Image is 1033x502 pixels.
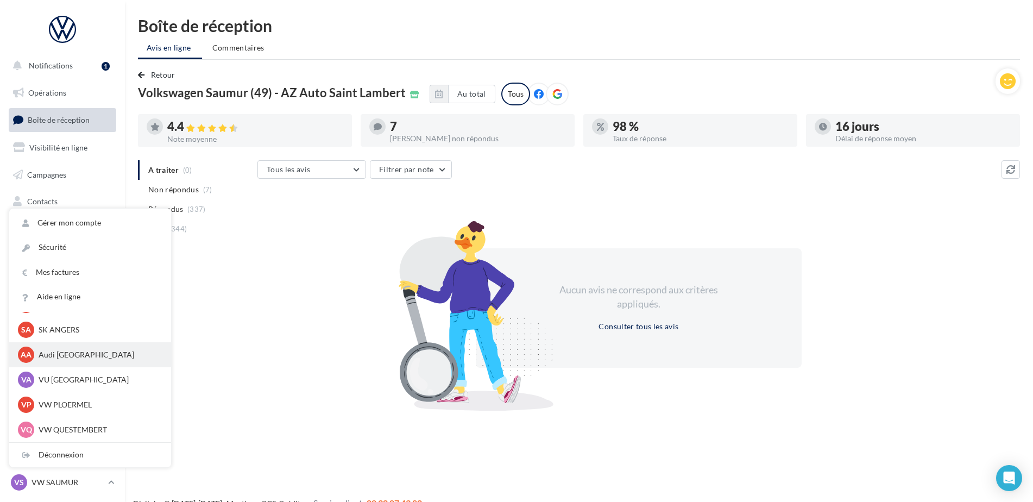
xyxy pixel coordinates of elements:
button: Consulter tous les avis [594,320,683,333]
div: Délai de réponse moyen [835,135,1011,142]
div: Boîte de réception [138,17,1020,34]
span: Opérations [28,88,66,97]
span: Volkswagen Saumur (49) - AZ Auto Saint Lambert [138,87,406,99]
a: Campagnes DataOnDemand [7,308,118,340]
span: SA [21,324,31,335]
a: Calendrier [7,244,118,267]
p: Audi [GEOGRAPHIC_DATA] [39,349,158,360]
a: PLV et print personnalisable [7,271,118,303]
a: Sécurité [9,235,171,260]
a: Médiathèque [7,217,118,240]
p: VU [GEOGRAPHIC_DATA] [39,374,158,385]
span: (7) [203,185,212,194]
span: Tous les avis [267,165,311,174]
p: VW SAUMUR [32,477,104,488]
button: Tous les avis [257,160,366,179]
div: Open Intercom Messenger [996,465,1022,491]
a: Visibilité en ligne [7,136,118,159]
div: Taux de réponse [613,135,789,142]
div: 98 % [613,121,789,133]
span: Répondus [148,204,184,215]
div: 4.4 [167,121,343,133]
button: Au total [448,85,495,103]
span: (344) [169,224,187,233]
span: Contacts [27,197,58,206]
div: Tous [501,83,530,105]
span: Commentaires [212,42,264,53]
div: 1 [102,62,110,71]
div: 7 [390,121,566,133]
a: Opérations [7,81,118,104]
span: Visibilité en ligne [29,143,87,152]
button: Au total [430,85,495,103]
span: Boîte de réception [28,115,90,124]
span: Notifications [29,61,73,70]
span: VS [14,477,24,488]
div: Aucun avis ne correspond aux critères appliqués. [545,283,732,311]
p: VW QUESTEMBERT [39,424,158,435]
span: Non répondus [148,184,199,195]
a: Contacts [7,190,118,213]
span: VP [21,399,32,410]
span: Campagnes [27,170,66,179]
a: Mes factures [9,260,171,285]
p: SK ANGERS [39,324,158,335]
span: (337) [187,205,206,214]
span: VQ [21,424,32,435]
div: Note moyenne [167,135,343,143]
p: VW PLOERMEL [39,399,158,410]
div: Déconnexion [9,443,171,467]
a: VS VW SAUMUR [9,472,116,493]
div: 16 jours [835,121,1011,133]
a: Boîte de réception [7,108,118,131]
span: AA [21,349,32,360]
a: Aide en ligne [9,285,171,309]
span: Retour [151,70,175,79]
span: VA [21,374,32,385]
button: Retour [138,68,180,81]
div: [PERSON_NAME] non répondus [390,135,566,142]
button: Notifications 1 [7,54,114,77]
a: Campagnes [7,164,118,186]
button: Filtrer par note [370,160,452,179]
a: Gérer mon compte [9,211,171,235]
